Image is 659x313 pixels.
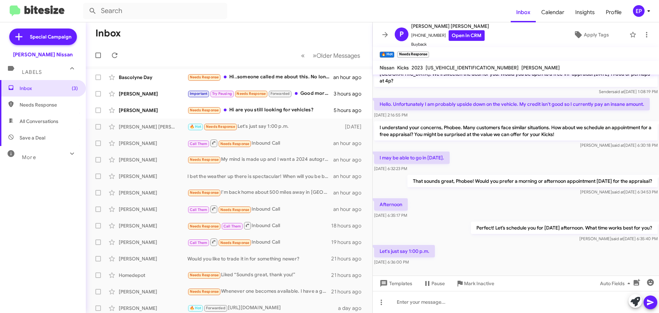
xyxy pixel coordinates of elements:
[269,91,291,97] span: Forwarded
[584,29,609,41] span: Apply Tags
[397,52,429,58] small: Needs Response
[13,51,73,58] div: [PERSON_NAME] Nissan
[204,305,227,312] span: Forwarded
[333,156,367,163] div: an hour ago
[187,139,333,147] div: Inbound Call
[220,241,250,245] span: Needs Response
[570,2,600,22] a: Insights
[190,241,208,245] span: Call Them
[333,74,367,81] div: an hour ago
[20,101,78,108] span: Needs Response
[190,224,219,228] span: Needs Response
[633,5,645,17] div: EP
[450,277,500,290] button: Mark Inactive
[187,221,331,230] div: Inbound Call
[627,5,651,17] button: EP
[378,277,412,290] span: Templates
[190,91,208,96] span: Important
[331,222,367,229] div: 18 hours ago
[119,272,187,279] div: Homedepot
[418,277,450,290] button: Pause
[187,255,331,262] div: Would you like to trade it in for something newer?
[190,273,219,277] span: Needs Response
[374,213,407,218] span: [DATE] 6:35:17 PM
[119,107,187,114] div: [PERSON_NAME]
[471,222,658,234] p: Perfect! Let’s schedule you for [DATE] afternoon. What time works best for you?
[190,190,219,195] span: Needs Response
[72,85,78,92] span: (3)
[333,206,367,213] div: an hour ago
[331,288,367,295] div: 21 hours ago
[374,152,450,164] p: I may be able to go in [DATE].
[119,222,187,229] div: [PERSON_NAME]
[556,29,626,41] button: Apply Tags
[412,65,423,71] span: 2023
[316,52,360,59] span: Older Messages
[220,142,250,146] span: Needs Response
[612,189,624,194] span: said at
[119,255,187,262] div: [PERSON_NAME]
[380,65,394,71] span: Nissan
[400,29,404,40] span: P
[212,91,232,96] span: Try Pausing
[374,198,408,211] p: Afternoon
[22,154,36,160] span: More
[119,239,187,246] div: [PERSON_NAME]
[187,238,331,246] div: Inbound Call
[374,259,409,265] span: [DATE] 6:36:00 PM
[374,112,407,118] span: [DATE] 2:16:55 PM
[119,90,187,97] div: [PERSON_NAME]
[380,52,394,58] small: 🔥 Hot
[190,157,219,162] span: Needs Response
[374,166,407,171] span: [DATE] 6:32:23 PM
[431,277,445,290] span: Pause
[511,2,536,22] a: Inbox
[612,89,624,94] span: said at
[521,65,560,71] span: [PERSON_NAME]
[119,74,187,81] div: Bascolyne Day
[600,2,627,22] a: Profile
[119,156,187,163] div: [PERSON_NAME]
[297,48,364,63] nav: Page navigation example
[313,51,316,60] span: »
[187,271,331,279] div: Liked “Sounds great, thank you!”
[190,289,219,294] span: Needs Response
[536,2,570,22] a: Calendar
[449,30,485,41] a: Open in CRM
[331,255,367,262] div: 21 hours ago
[331,272,367,279] div: 21 hours ago
[119,206,187,213] div: [PERSON_NAME]
[119,173,187,180] div: [PERSON_NAME]
[374,245,435,257] p: Let's just say 1:00 p.m.
[95,28,121,39] h1: Inbox
[187,90,334,98] div: Good morning [PERSON_NAME], I never heard back from anyone in regards to what was going to happen...
[187,73,333,81] div: Hi..someone called me about this. No longer looking for this make and model. Thank you for follow...
[334,107,367,114] div: 5 hours ago
[83,3,227,19] input: Search
[411,30,489,41] span: [PHONE_NUMBER]
[397,65,409,71] span: Kicks
[411,41,489,48] span: Buyback
[599,89,658,94] span: Sender [DATE] 1:08:19 PM
[187,288,331,295] div: Whenever one becomes available. I have a good truck so no hurry
[464,277,494,290] span: Mark Inactive
[190,208,208,212] span: Call Them
[187,156,333,164] div: My mind is made up and I want a 2024 autograph blk on black low mileage. If I was younger it woul...
[190,75,219,79] span: Needs Response
[374,98,650,110] p: Hello. Unfortunately I am probably upside down on the vehicle. My credit isn't good so I currentl...
[119,288,187,295] div: [PERSON_NAME]
[20,85,78,92] span: Inbox
[236,91,266,96] span: Needs Response
[301,51,305,60] span: «
[187,304,338,312] div: [URL][DOMAIN_NAME]
[374,121,658,141] p: I understand your concerns, Phobee. Many customers face similar situations. How about we schedule...
[190,306,201,310] span: 🔥 Hot
[187,106,334,114] div: Hi are you still looking for vehicles?
[119,189,187,196] div: [PERSON_NAME]
[190,124,201,129] span: 🔥 Hot
[119,123,187,130] div: [PERSON_NAME] [PERSON_NAME]
[187,123,342,131] div: Let's just say 1:00 p.m.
